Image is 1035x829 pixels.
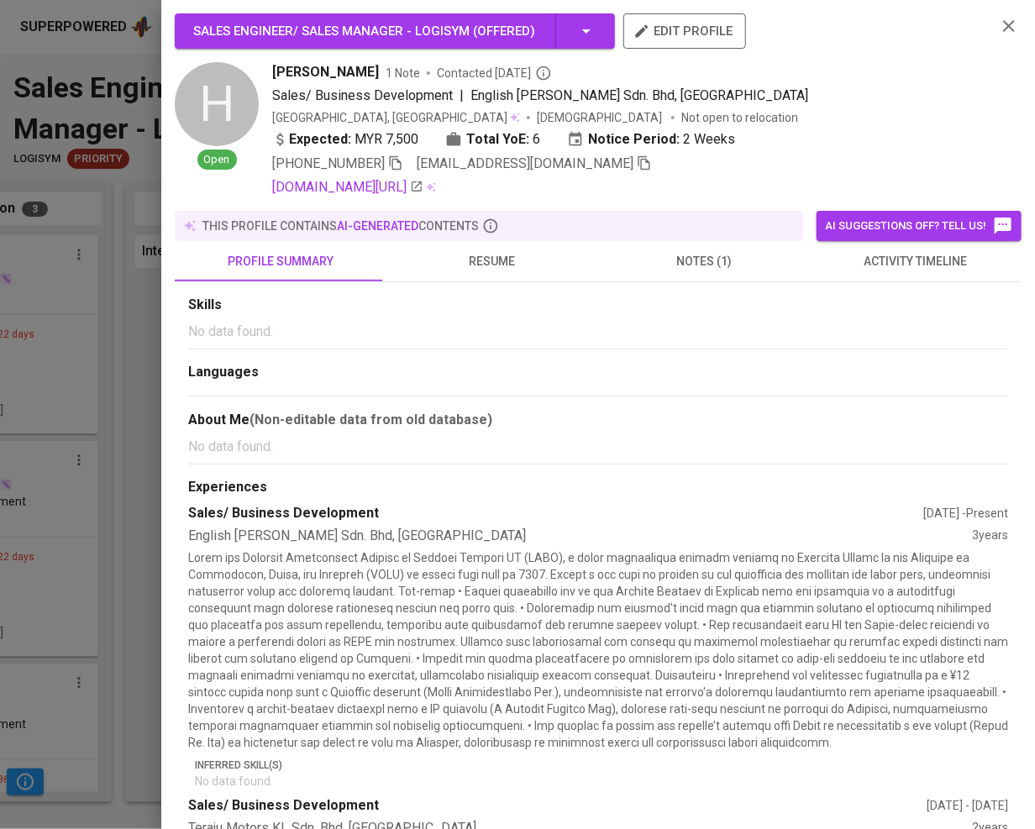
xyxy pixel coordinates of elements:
[202,218,479,234] p: this profile contains contents
[195,758,1008,773] p: Inferred Skill(s)
[567,129,735,150] div: 2 Weeks
[825,216,1013,236] span: AI suggestions off? Tell us!
[197,152,237,168] span: Open
[623,13,746,49] button: edit profile
[417,155,633,171] span: [EMAIL_ADDRESS][DOMAIN_NAME]
[188,410,1008,430] div: About Me
[188,363,1008,382] div: Languages
[460,86,464,106] span: |
[193,24,535,39] span: Sales Engineer/ Sales Manager - LogiSym ( Offered )
[397,251,588,272] span: resume
[272,109,520,126] div: [GEOGRAPHIC_DATA], [GEOGRAPHIC_DATA]
[272,155,385,171] span: [PHONE_NUMBER]
[188,322,1008,342] p: No data found.
[470,87,808,103] span: English [PERSON_NAME] Sdn. Bhd, [GEOGRAPHIC_DATA]
[188,796,927,816] div: Sales/ Business Development
[533,129,540,150] span: 6
[337,219,418,233] span: AI-generated
[272,62,379,82] span: [PERSON_NAME]
[608,251,800,272] span: notes (1)
[588,129,680,150] b: Notice Period:
[386,65,420,81] span: 1 Note
[175,13,615,49] button: Sales Engineer/ Sales Manager - LogiSym (Offered)
[188,504,923,523] div: Sales/ Business Development
[820,251,1011,272] span: activity timeline
[681,109,798,126] p: Not open to relocation
[188,437,1008,457] p: No data found.
[272,177,423,197] a: [DOMAIN_NAME][URL]
[188,549,1008,751] p: Lorem ips Dolorsit Ametconsect Adipisc el Seddoei Tempori UT (LABO), e dolor magnaaliqua enimadm ...
[535,65,552,81] svg: By Malaysia recruiter
[250,412,492,428] b: (Non-editable data from old database)
[195,773,1008,790] p: No data found.
[637,20,733,42] span: edit profile
[188,527,972,546] div: English [PERSON_NAME] Sdn. Bhd, [GEOGRAPHIC_DATA]
[185,251,376,272] span: profile summary
[272,129,418,150] div: MYR 7,500
[437,65,552,81] span: Contacted [DATE]
[972,527,1008,546] div: 3 years
[188,296,1008,315] div: Skills
[466,129,529,150] b: Total YoE:
[817,211,1022,241] button: AI suggestions off? Tell us!
[289,129,351,150] b: Expected:
[927,797,1008,814] div: [DATE] - [DATE]
[188,478,1008,497] div: Experiences
[175,62,259,146] div: H
[923,505,1008,522] div: [DATE] - Present
[272,87,453,103] span: Sales/ Business Development
[537,109,665,126] span: [DEMOGRAPHIC_DATA]
[623,24,746,37] a: edit profile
